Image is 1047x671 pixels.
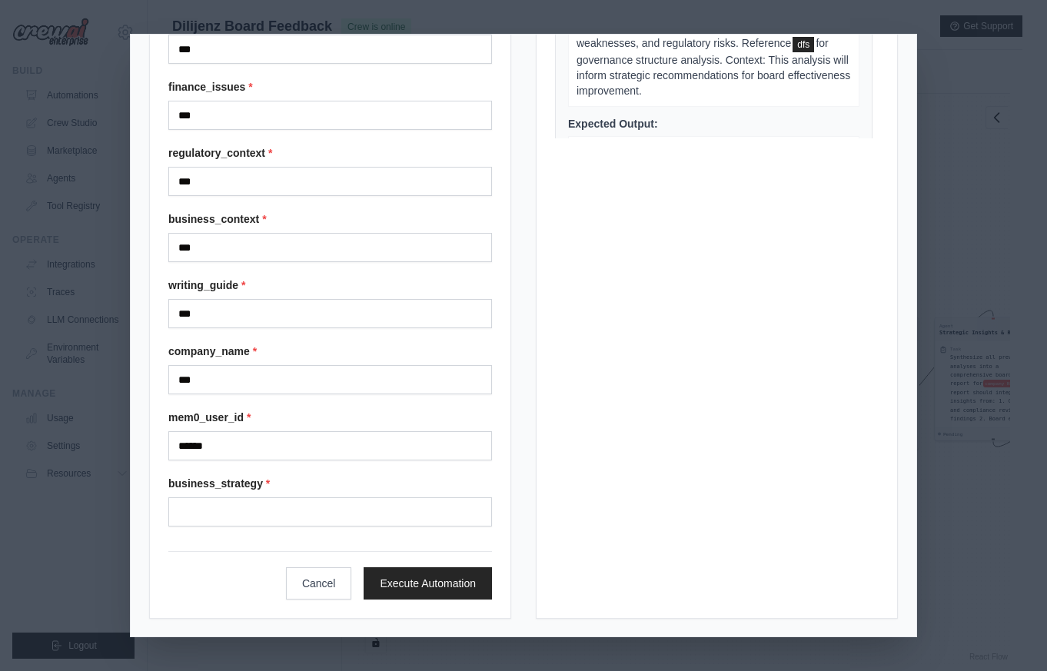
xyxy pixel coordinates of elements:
label: writing_guide [168,277,492,293]
label: business_strategy [168,476,492,491]
button: Execute Automation [364,567,492,600]
label: company_name [168,344,492,359]
span: Expected Output: [568,118,658,130]
label: finance_issues [168,79,492,95]
label: mem0_user_id [168,410,492,425]
label: business_context [168,211,492,227]
label: regulatory_context [168,145,492,161]
span: for governance structure analysis. Context: This analysis will inform strategic recommendations f... [577,37,850,96]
